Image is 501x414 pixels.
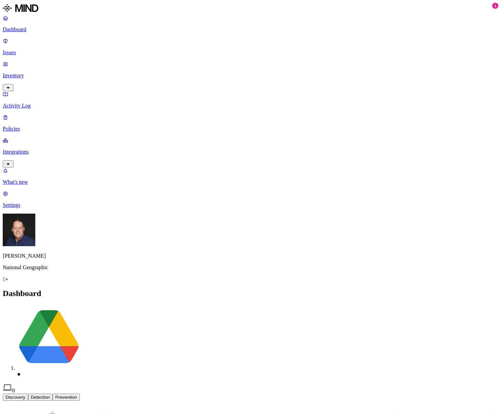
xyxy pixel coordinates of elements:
p: Policies [3,126,498,132]
button: Prevention [53,394,80,401]
button: Discovery [3,394,28,401]
p: Dashboard [3,26,498,33]
a: Policies [3,114,498,132]
button: Detection [28,394,53,401]
a: Settings [3,191,498,208]
p: Settings [3,202,498,208]
p: Inventory [3,73,498,79]
img: google-drive.svg [16,305,81,370]
h2: Dashboard [3,289,498,298]
a: MIND [3,3,498,15]
p: Issues [3,50,498,56]
a: Dashboard [3,15,498,33]
span: 0 [12,388,15,393]
img: MIND [3,3,38,14]
p: What's new [3,179,498,185]
a: Activity Log [3,91,498,109]
p: National Geographic [3,264,498,271]
p: Integrations [3,149,498,155]
img: Mark DeCarlo [3,214,35,246]
img: endpoint.svg [3,383,12,392]
a: Inventory [3,61,498,90]
a: What's new [3,167,498,185]
p: Activity Log [3,103,498,109]
a: Integrations [3,137,498,166]
a: Issues [3,38,498,56]
div: 1 [492,3,498,9]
